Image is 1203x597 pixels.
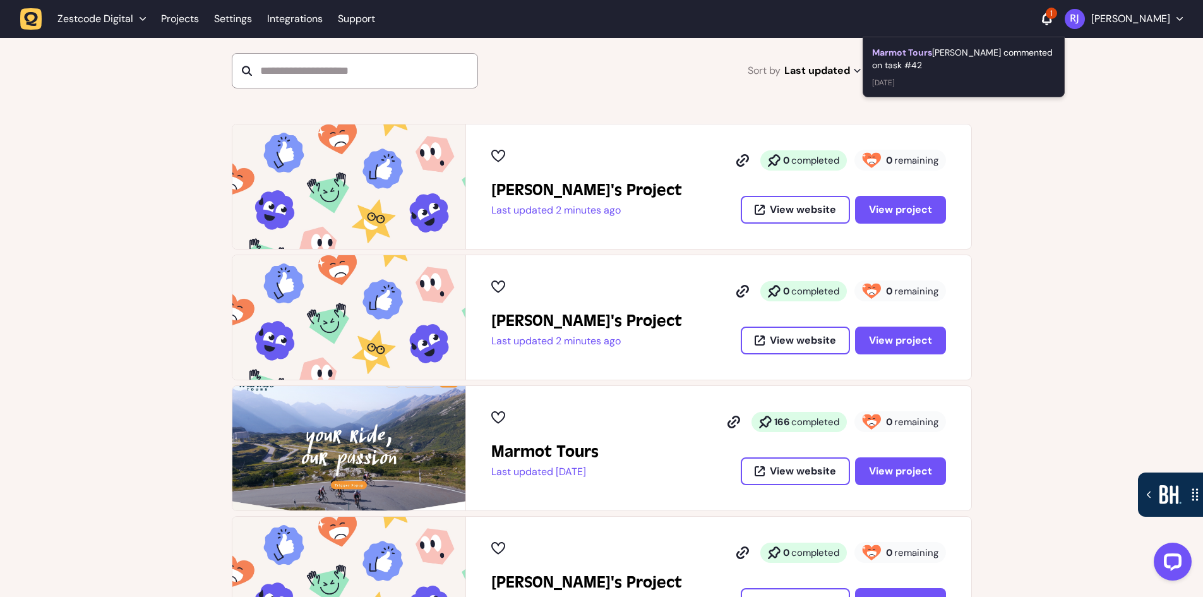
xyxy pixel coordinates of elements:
[1046,8,1057,19] div: 1
[491,335,682,347] p: Last updated 2 minutes ago
[741,327,850,354] button: View website
[1065,9,1085,29] img: Riki-leigh Jones
[770,335,836,346] span: View website
[855,457,946,485] button: View project
[894,416,938,428] span: remaining
[872,71,1055,88] span: [DATE]
[1065,9,1183,29] button: [PERSON_NAME]
[770,205,836,215] span: View website
[267,8,323,30] a: Integrations
[886,154,893,167] strong: 0
[791,416,839,428] span: completed
[232,124,465,249] img: Riki-leigh's Project
[741,457,850,485] button: View website
[886,416,893,428] strong: 0
[855,327,946,354] button: View project
[338,13,375,25] a: Support
[232,255,465,380] img: Riki-leigh's Project
[894,546,938,559] span: remaining
[886,285,893,298] strong: 0
[20,8,153,30] button: Zestcode Digital
[869,466,932,476] span: View project
[783,546,790,559] strong: 0
[491,180,682,200] h2: Riki-leigh's Project
[232,386,465,510] img: Marmot Tours
[161,8,199,30] a: Projects
[214,8,252,30] a: Settings
[491,311,682,331] h2: Riki-leigh's Project
[783,285,790,298] strong: 0
[872,47,932,58] span: Marmot Tours
[886,546,893,559] strong: 0
[1144,538,1197,591] iframe: LiveChat chat widget
[869,335,932,346] span: View project
[791,546,839,559] span: completed
[491,442,599,462] h2: Marmot Tours
[1091,13,1170,25] p: [PERSON_NAME]
[791,285,839,298] span: completed
[774,416,790,428] strong: 166
[869,205,932,215] span: View project
[894,285,938,298] span: remaining
[783,154,790,167] strong: 0
[491,204,682,217] p: Last updated 2 minutes ago
[57,13,133,25] span: Zestcode Digital
[491,572,682,593] h2: Riki-leigh's Project
[872,46,1055,71] div: [PERSON_NAME] commented on task #42
[872,46,1055,88] a: Marmot Tours[PERSON_NAME] commented on task #42[DATE]
[770,466,836,476] span: View website
[748,62,781,80] span: Sort by
[784,62,861,80] span: Last updated
[855,196,946,224] button: View project
[894,154,938,167] span: remaining
[741,196,850,224] button: View website
[791,154,839,167] span: completed
[491,466,599,478] p: Last updated [DATE]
